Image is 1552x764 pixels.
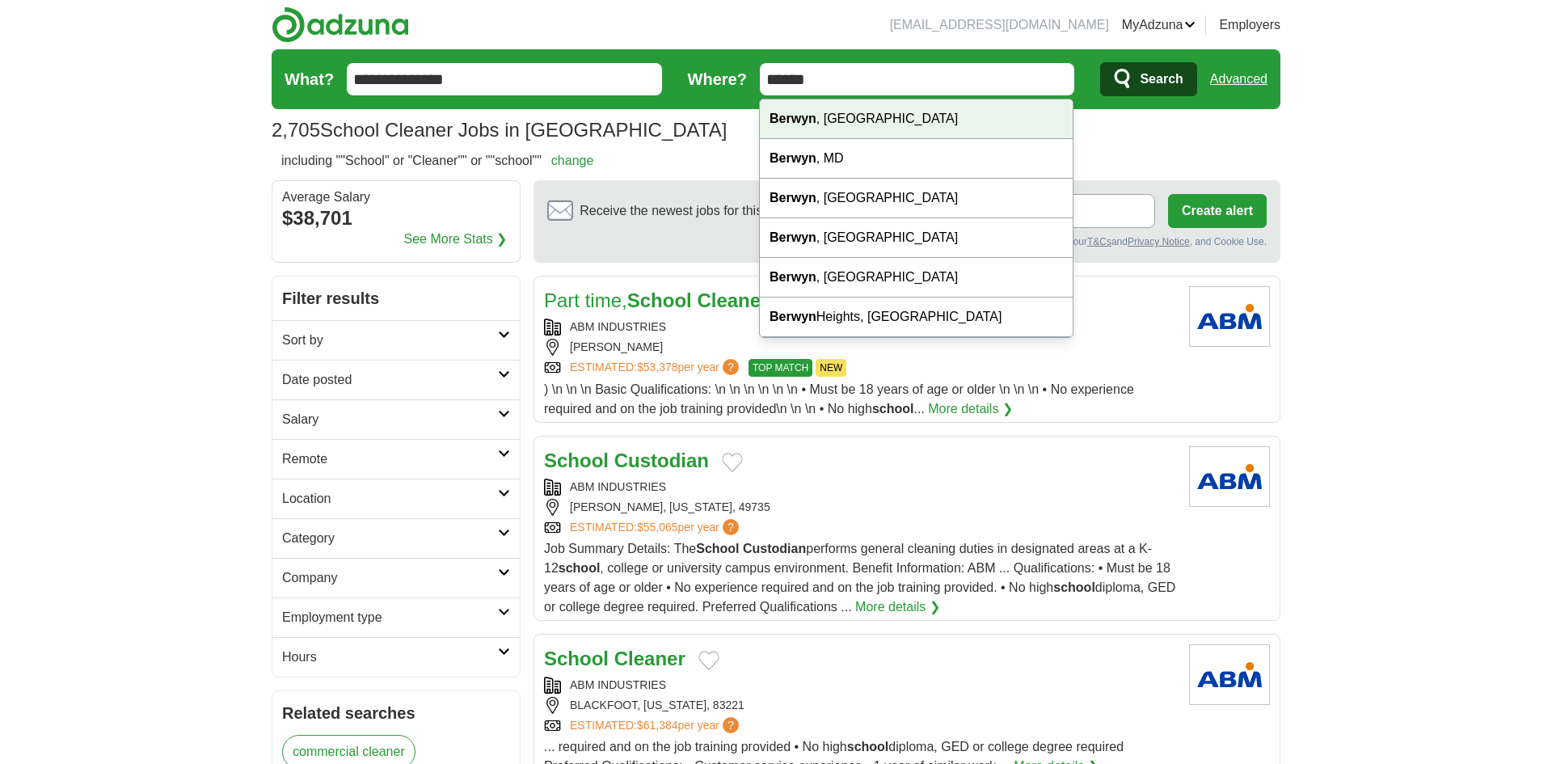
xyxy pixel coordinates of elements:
[770,112,816,125] strong: Berwyn
[404,230,508,249] a: See More Stats ❯
[282,204,510,233] div: $38,701
[570,678,666,691] a: ABM INDUSTRIES
[272,119,727,141] h1: School Cleaner Jobs in [GEOGRAPHIC_DATA]
[551,154,594,167] a: change
[1128,236,1190,247] a: Privacy Notice
[770,270,816,284] strong: Berwyn
[1122,15,1196,35] a: MyAdzuna
[272,597,520,637] a: Employment type
[1189,644,1270,705] img: ABM Industries logo
[272,558,520,597] a: Company
[282,489,498,509] h2: Location
[760,179,1073,218] div: , [GEOGRAPHIC_DATA]
[855,597,940,617] a: More details ❯
[282,370,498,390] h2: Date posted
[760,99,1073,139] div: , [GEOGRAPHIC_DATA]
[544,542,1175,614] span: Job Summary Details: The performs general cleaning duties in designated areas at a K-12 , college...
[272,637,520,677] a: Hours
[847,740,889,753] strong: school
[1140,63,1183,95] span: Search
[698,651,719,670] button: Add to favorite jobs
[544,499,1176,516] div: [PERSON_NAME], [US_STATE], 49735
[282,450,498,469] h2: Remote
[1219,15,1280,35] a: Employers
[282,701,510,725] h2: Related searches
[272,360,520,399] a: Date posted
[637,521,678,534] span: $55,065
[1053,580,1095,594] strong: school
[282,410,498,429] h2: Salary
[570,519,742,536] a: ESTIMATED:$55,065per year?
[723,359,739,375] span: ?
[547,234,1267,249] div: By creating an alert, you agree to our and , and Cookie Use.
[627,289,692,311] strong: School
[722,453,743,472] button: Add to favorite jobs
[282,608,498,627] h2: Employment type
[272,116,320,145] span: 2,705
[1210,63,1267,95] a: Advanced
[570,359,742,377] a: ESTIMATED:$53,378per year?
[770,230,816,244] strong: Berwyn
[723,519,739,535] span: ?
[1087,236,1111,247] a: T&Cs
[696,542,739,555] strong: School
[272,276,520,320] h2: Filter results
[272,479,520,518] a: Location
[272,6,409,43] img: Adzuna logo
[282,331,498,350] h2: Sort by
[285,67,334,91] label: What?
[770,151,816,165] strong: Berwyn
[570,480,666,493] a: ABM INDUSTRIES
[544,697,1176,714] div: BLACKFOOT, [US_STATE], 83221
[928,399,1013,419] a: More details ❯
[281,151,593,171] h2: including ""School" or "Cleaner"" or ""school""
[544,648,609,669] strong: School
[770,310,816,323] strong: Berwyn
[282,648,498,667] h2: Hours
[272,320,520,360] a: Sort by
[816,359,846,377] span: NEW
[544,450,709,471] a: School Custodian
[570,717,742,734] a: ESTIMATED:$61,384per year?
[760,139,1073,179] div: , MD
[749,359,812,377] span: TOP MATCH
[1168,194,1267,228] button: Create alert
[614,648,685,669] strong: Cleaner
[770,191,816,205] strong: Berwyn
[723,717,739,733] span: ?
[872,402,914,416] strong: school
[743,542,806,555] strong: Custodian
[688,67,747,91] label: Where?
[544,648,685,669] a: School Cleaner
[580,201,856,221] span: Receive the newest jobs for this search :
[570,320,666,333] a: ABM INDUSTRIES
[544,289,768,311] a: Part time,School Cleaner
[1189,446,1270,507] img: ABM Industries logo
[637,361,678,374] span: $53,378
[637,719,678,732] span: $61,384
[282,191,510,204] div: Average Salary
[760,218,1073,258] div: , [GEOGRAPHIC_DATA]
[1100,62,1196,96] button: Search
[272,439,520,479] a: Remote
[760,298,1073,337] div: Heights, [GEOGRAPHIC_DATA]
[890,15,1109,35] li: [EMAIL_ADDRESS][DOMAIN_NAME]
[282,529,498,548] h2: Category
[614,450,709,471] strong: Custodian
[272,518,520,558] a: Category
[544,339,1176,356] div: [PERSON_NAME]
[697,289,768,311] strong: Cleaner
[559,561,601,575] strong: school
[272,399,520,439] a: Salary
[544,382,1134,416] span: ) \n \n \n Basic Qualifications: \n \n \n \n \n \n • Must be 18 years of age or older \n \n \n • ...
[544,450,609,471] strong: School
[760,258,1073,298] div: , [GEOGRAPHIC_DATA]
[282,568,498,588] h2: Company
[1189,286,1270,347] img: ABM Industries logo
